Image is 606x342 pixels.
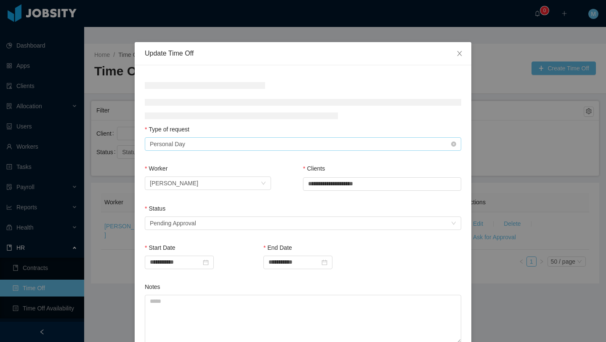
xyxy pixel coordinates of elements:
[145,49,461,58] div: Update Time Off
[150,177,198,190] div: Eduardo Marcon
[145,244,175,251] label: Start Date
[448,42,471,66] button: Close
[456,50,463,57] i: icon: close
[203,259,209,265] i: icon: calendar
[150,138,185,150] div: Personal Day
[145,165,167,172] label: Worker
[145,283,160,290] label: Notes
[263,244,292,251] label: End Date
[145,205,165,212] label: Status
[145,126,189,133] label: Type of request
[150,217,196,230] div: Pending Approval
[303,165,325,172] label: Clients
[322,259,327,265] i: icon: calendar
[451,142,456,147] i: icon: close-circle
